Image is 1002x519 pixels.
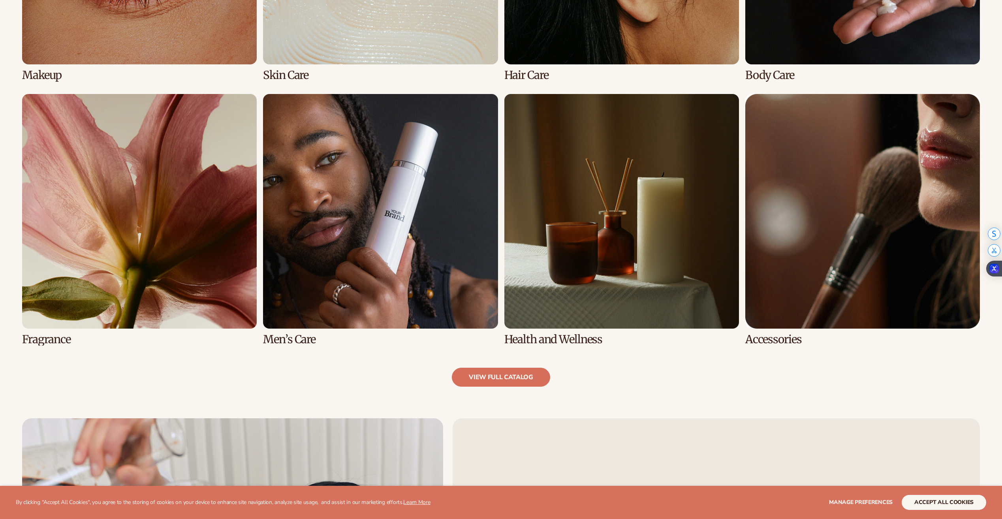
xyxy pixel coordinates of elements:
a: Learn More [403,498,430,506]
div: 6 / 8 [263,94,498,346]
button: Manage preferences [829,495,893,510]
h3: Skin Care [263,69,498,81]
div: 8 / 8 [745,94,980,346]
h3: Hair Care [504,69,739,81]
div: 5 / 8 [22,94,257,346]
button: accept all cookies [902,495,986,510]
h3: Makeup [22,69,257,81]
h3: Body Care [745,69,980,81]
div: 7 / 8 [504,94,739,346]
span: Manage preferences [829,498,893,506]
p: By clicking "Accept All Cookies", you agree to the storing of cookies on your device to enhance s... [16,499,431,506]
a: view full catalog [452,368,550,387]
